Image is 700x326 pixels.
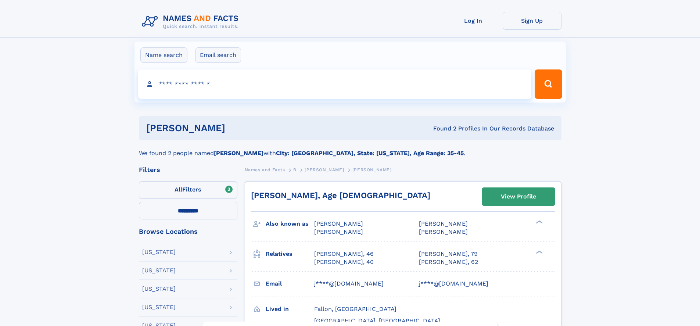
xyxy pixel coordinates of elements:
[175,186,182,193] span: All
[352,167,392,172] span: [PERSON_NAME]
[329,125,554,133] div: Found 2 Profiles In Our Records Database
[266,303,314,315] h3: Lived in
[503,12,561,30] a: Sign Up
[139,12,245,32] img: Logo Names and Facts
[142,286,176,292] div: [US_STATE]
[314,228,363,235] span: [PERSON_NAME]
[214,150,263,157] b: [PERSON_NAME]
[139,228,237,235] div: Browse Locations
[314,250,374,258] a: [PERSON_NAME], 46
[314,220,363,227] span: [PERSON_NAME]
[501,188,536,205] div: View Profile
[419,258,478,266] a: [PERSON_NAME], 62
[138,69,532,99] input: search input
[534,220,543,225] div: ❯
[293,167,297,172] span: B
[305,165,344,174] a: [PERSON_NAME]
[139,140,561,158] div: We found 2 people named with .
[293,165,297,174] a: B
[534,250,543,254] div: ❯
[419,250,478,258] a: [PERSON_NAME], 79
[139,166,237,173] div: Filters
[142,304,176,310] div: [US_STATE]
[444,12,503,30] a: Log In
[146,123,329,133] h1: [PERSON_NAME]
[245,165,285,174] a: Names and Facts
[266,277,314,290] h3: Email
[276,150,464,157] b: City: [GEOGRAPHIC_DATA], State: [US_STATE], Age Range: 35-45
[140,47,187,63] label: Name search
[142,249,176,255] div: [US_STATE]
[482,188,555,205] a: View Profile
[266,248,314,260] h3: Relatives
[314,258,374,266] a: [PERSON_NAME], 40
[419,228,468,235] span: [PERSON_NAME]
[142,268,176,273] div: [US_STATE]
[535,69,562,99] button: Search Button
[314,317,440,324] span: [GEOGRAPHIC_DATA], [GEOGRAPHIC_DATA]
[266,218,314,230] h3: Also known as
[139,181,237,199] label: Filters
[305,167,344,172] span: [PERSON_NAME]
[314,305,396,312] span: Fallon, [GEOGRAPHIC_DATA]
[195,47,241,63] label: Email search
[251,191,430,200] a: [PERSON_NAME], Age [DEMOGRAPHIC_DATA]
[419,220,468,227] span: [PERSON_NAME]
